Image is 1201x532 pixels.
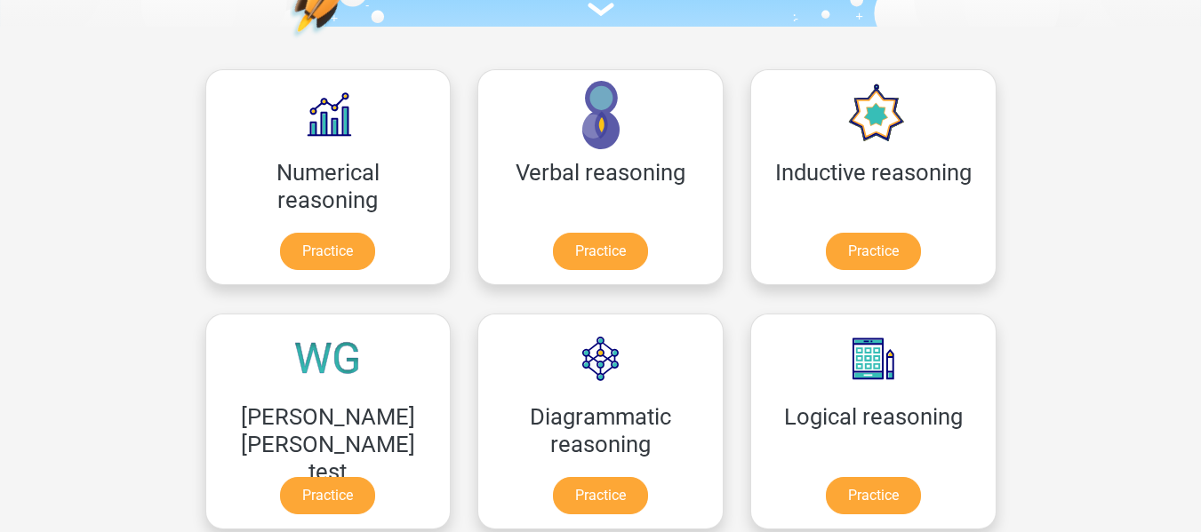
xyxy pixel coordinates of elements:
a: Practice [553,233,648,270]
a: Practice [280,477,375,514]
a: Practice [280,233,375,270]
a: Practice [826,477,921,514]
a: Practice [826,233,921,270]
img: assessment [588,3,614,16]
a: Practice [553,477,648,514]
